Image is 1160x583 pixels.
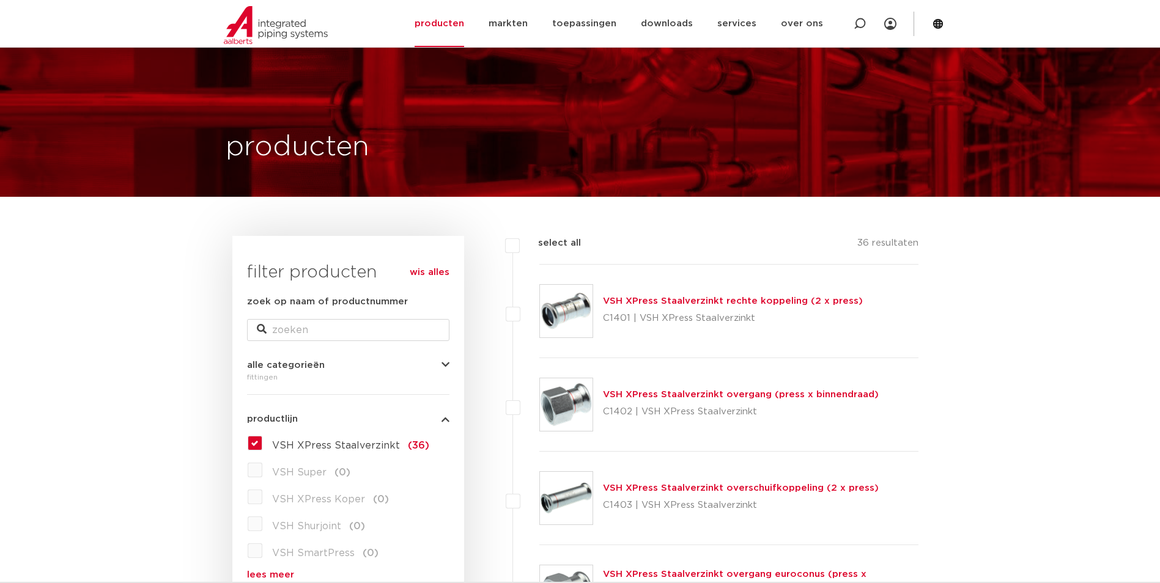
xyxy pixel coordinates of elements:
[363,548,379,558] span: (0)
[857,236,918,255] p: 36 resultaten
[247,370,449,384] div: fittingen
[247,414,298,424] span: productlijn
[247,260,449,285] h3: filter producten
[247,361,449,370] button: alle categorieën
[603,296,863,306] a: VSH XPress Staalverzinkt rechte koppeling (2 x press)
[334,468,350,477] span: (0)
[603,390,879,399] a: VSH XPress Staalverzinkt overgang (press x binnendraad)
[272,521,341,531] span: VSH Shurjoint
[247,570,449,579] a: lees meer
[247,319,449,341] input: zoeken
[349,521,365,531] span: (0)
[272,468,327,477] span: VSH Super
[540,472,593,524] img: Thumbnail for VSH XPress Staalverzinkt overschuifkoppeling (2 x press)
[247,414,449,424] button: productlijn
[603,483,879,493] a: VSH XPress Staalverzinkt overschuifkoppeling (2 x press)
[603,309,863,328] p: C1401 | VSH XPress Staalverzinkt
[603,496,879,515] p: C1403 | VSH XPress Staalverzinkt
[373,494,389,504] span: (0)
[540,285,593,337] img: Thumbnail for VSH XPress Staalverzinkt rechte koppeling (2 x press)
[410,265,449,280] a: wis alles
[408,441,429,450] span: (36)
[603,402,879,422] p: C1402 | VSH XPress Staalverzinkt
[226,128,369,167] h1: producten
[272,548,355,558] span: VSH SmartPress
[272,441,400,450] span: VSH XPress Staalverzinkt
[247,361,325,370] span: alle categorieën
[247,295,408,309] label: zoek op naam of productnummer
[520,236,581,251] label: select all
[272,494,365,504] span: VSH XPress Koper
[540,378,593,431] img: Thumbnail for VSH XPress Staalverzinkt overgang (press x binnendraad)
